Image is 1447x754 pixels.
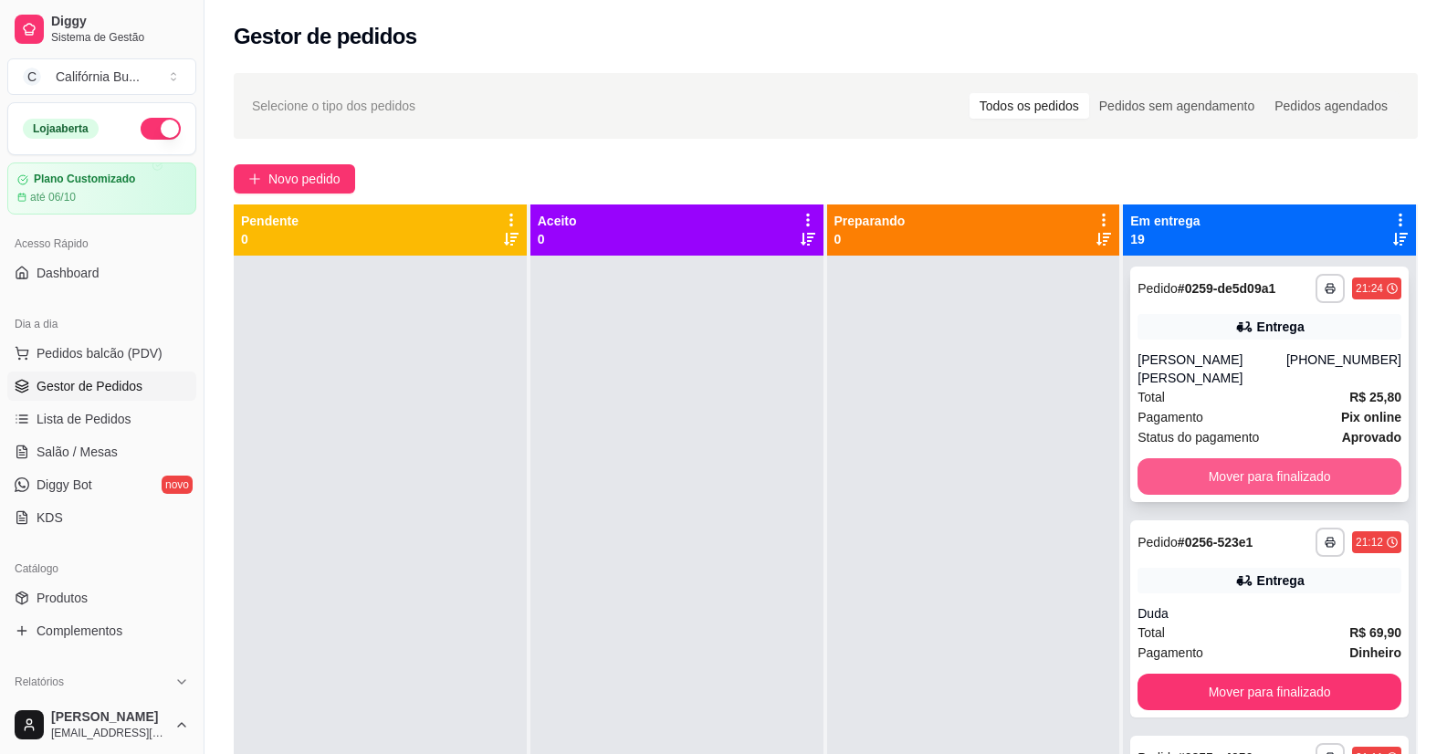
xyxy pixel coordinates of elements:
[834,230,906,248] p: 0
[37,508,63,527] span: KDS
[1356,281,1383,296] div: 21:24
[7,703,196,747] button: [PERSON_NAME][EMAIL_ADDRESS][DOMAIN_NAME]
[1138,407,1203,427] span: Pagamento
[56,68,140,86] div: Califórnia Bu ...
[1138,604,1401,623] div: Duda
[1138,427,1259,447] span: Status do pagamento
[37,410,131,428] span: Lista de Pedidos
[1349,645,1401,660] strong: Dinheiro
[1130,212,1200,230] p: Em entrega
[538,212,577,230] p: Aceito
[1342,430,1401,445] strong: aprovado
[241,230,299,248] p: 0
[1178,281,1275,296] strong: # 0259-de5d09a1
[51,709,167,726] span: [PERSON_NAME]
[37,264,100,282] span: Dashboard
[51,726,167,740] span: [EMAIL_ADDRESS][DOMAIN_NAME]
[7,258,196,288] a: Dashboard
[37,377,142,395] span: Gestor de Pedidos
[234,164,355,194] button: Novo pedido
[1138,623,1165,643] span: Total
[15,675,64,689] span: Relatórios
[23,68,41,86] span: C
[7,339,196,368] button: Pedidos balcão (PDV)
[23,119,99,139] div: Loja aberta
[1356,535,1383,550] div: 21:12
[37,622,122,640] span: Complementos
[7,583,196,613] a: Produtos
[7,554,196,583] div: Catálogo
[1138,674,1401,710] button: Mover para finalizado
[30,190,76,204] article: até 06/10
[7,437,196,466] a: Salão / Mesas
[7,229,196,258] div: Acesso Rápido
[1349,390,1401,404] strong: R$ 25,80
[1138,387,1165,407] span: Total
[1138,281,1178,296] span: Pedido
[1349,625,1401,640] strong: R$ 69,90
[1138,458,1401,495] button: Mover para finalizado
[34,173,135,186] article: Plano Customizado
[1257,571,1305,590] div: Entrega
[37,344,163,362] span: Pedidos balcão (PDV)
[1138,351,1286,387] div: [PERSON_NAME] [PERSON_NAME]
[51,30,189,45] span: Sistema de Gestão
[37,589,88,607] span: Produtos
[37,476,92,494] span: Diggy Bot
[7,162,196,215] a: Plano Customizadoaté 06/10
[7,616,196,645] a: Complementos
[141,118,181,140] button: Alterar Status
[7,372,196,401] a: Gestor de Pedidos
[51,14,189,30] span: Diggy
[1257,318,1305,336] div: Entrega
[970,93,1089,119] div: Todos os pedidos
[7,503,196,532] a: KDS
[1138,535,1178,550] span: Pedido
[1089,93,1264,119] div: Pedidos sem agendamento
[538,230,577,248] p: 0
[252,96,415,116] span: Selecione o tipo dos pedidos
[241,212,299,230] p: Pendente
[234,22,417,51] h2: Gestor de pedidos
[37,443,118,461] span: Salão / Mesas
[7,404,196,434] a: Lista de Pedidos
[7,58,196,95] button: Select a team
[1138,643,1203,663] span: Pagamento
[1264,93,1398,119] div: Pedidos agendados
[248,173,261,185] span: plus
[1341,410,1401,424] strong: Pix online
[7,309,196,339] div: Dia a dia
[1178,535,1253,550] strong: # 0256-523e1
[268,169,341,189] span: Novo pedido
[7,470,196,499] a: Diggy Botnovo
[1286,351,1401,387] div: [PHONE_NUMBER]
[834,212,906,230] p: Preparando
[7,7,196,51] a: DiggySistema de Gestão
[1130,230,1200,248] p: 19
